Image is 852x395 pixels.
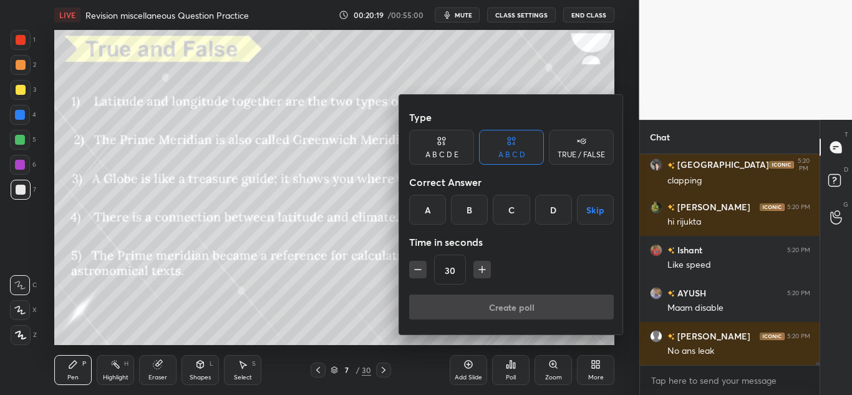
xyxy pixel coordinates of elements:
div: TRUE / FALSE [558,151,605,158]
div: D [535,195,572,225]
div: A B C D [498,151,525,158]
button: Skip [577,195,614,225]
div: C [493,195,530,225]
div: A [409,195,446,225]
div: Time in seconds [409,230,614,255]
div: A B C D E [425,151,458,158]
div: B [451,195,488,225]
div: Type [409,105,614,130]
div: Correct Answer [409,170,614,195]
